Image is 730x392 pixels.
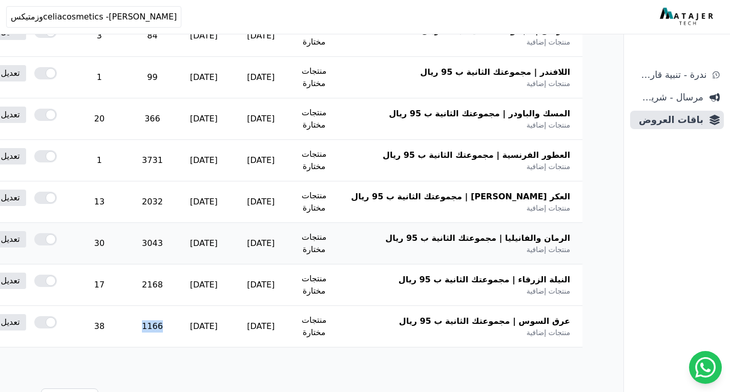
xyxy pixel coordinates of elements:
[130,140,175,181] td: 3731
[69,306,130,347] td: 38
[69,264,130,306] td: 17
[69,140,130,181] td: 1
[527,244,570,255] span: منتجات إضافية
[233,57,289,98] td: [DATE]
[389,108,570,120] span: المسك والباودر | مجموعتك الثانية ب 95 ريال
[175,181,233,223] td: [DATE]
[383,149,570,161] span: العطور الفرنسية | مجموعتك الثانية ب 95 ريال
[130,15,175,57] td: 84
[233,15,289,57] td: [DATE]
[69,181,130,223] td: 13
[289,223,339,264] td: منتجات مختارة
[130,306,175,347] td: 1166
[399,274,570,286] span: النيلة الزرقاء | مجموعتك الثانية ب 95 ريال
[130,57,175,98] td: 99
[289,98,339,140] td: منتجات مختارة
[289,181,339,223] td: منتجات مختارة
[289,306,339,347] td: منتجات مختارة
[527,37,570,47] span: منتجات إضافية
[130,181,175,223] td: 2032
[527,286,570,296] span: منتجات إضافية
[175,98,233,140] td: [DATE]
[233,140,289,181] td: [DATE]
[175,15,233,57] td: [DATE]
[527,120,570,130] span: منتجات إضافية
[289,15,339,57] td: منتجات مختارة
[6,6,181,28] button: celiacosmetics -[PERSON_NAME]وزمتيكس
[175,223,233,264] td: [DATE]
[233,223,289,264] td: [DATE]
[69,98,130,140] td: 20
[399,315,570,327] span: عرق السوس | مجموعتك الثانية ب 95 ريال
[233,306,289,347] td: [DATE]
[420,66,570,78] span: اللافندر | مجموعتك الثانية ب 95 ريال
[69,223,130,264] td: 30
[634,68,706,82] span: ندرة - تنبية قارب علي النفاذ
[351,191,570,203] span: العكر [PERSON_NAME] | مجموعتك الثانية ب 95 ريال
[289,264,339,306] td: منتجات مختارة
[660,8,716,26] img: MatajerTech Logo
[130,264,175,306] td: 2168
[233,264,289,306] td: [DATE]
[175,264,233,306] td: [DATE]
[130,223,175,264] td: 3043
[69,57,130,98] td: 1
[289,140,339,181] td: منتجات مختارة
[11,11,177,23] span: celiacosmetics -[PERSON_NAME]وزمتيكس
[69,15,130,57] td: 3
[634,90,703,105] span: مرسال - شريط دعاية
[527,203,570,213] span: منتجات إضافية
[634,113,703,127] span: باقات العروض
[175,140,233,181] td: [DATE]
[175,306,233,347] td: [DATE]
[233,98,289,140] td: [DATE]
[175,57,233,98] td: [DATE]
[130,98,175,140] td: 366
[385,232,570,244] span: الرمان والفانيليا | مجموعتك الثانية ب 95 ريال
[527,161,570,172] span: منتجات إضافية
[527,327,570,338] span: منتجات إضافية
[527,78,570,89] span: منتجات إضافية
[289,57,339,98] td: منتجات مختارة
[233,181,289,223] td: [DATE]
